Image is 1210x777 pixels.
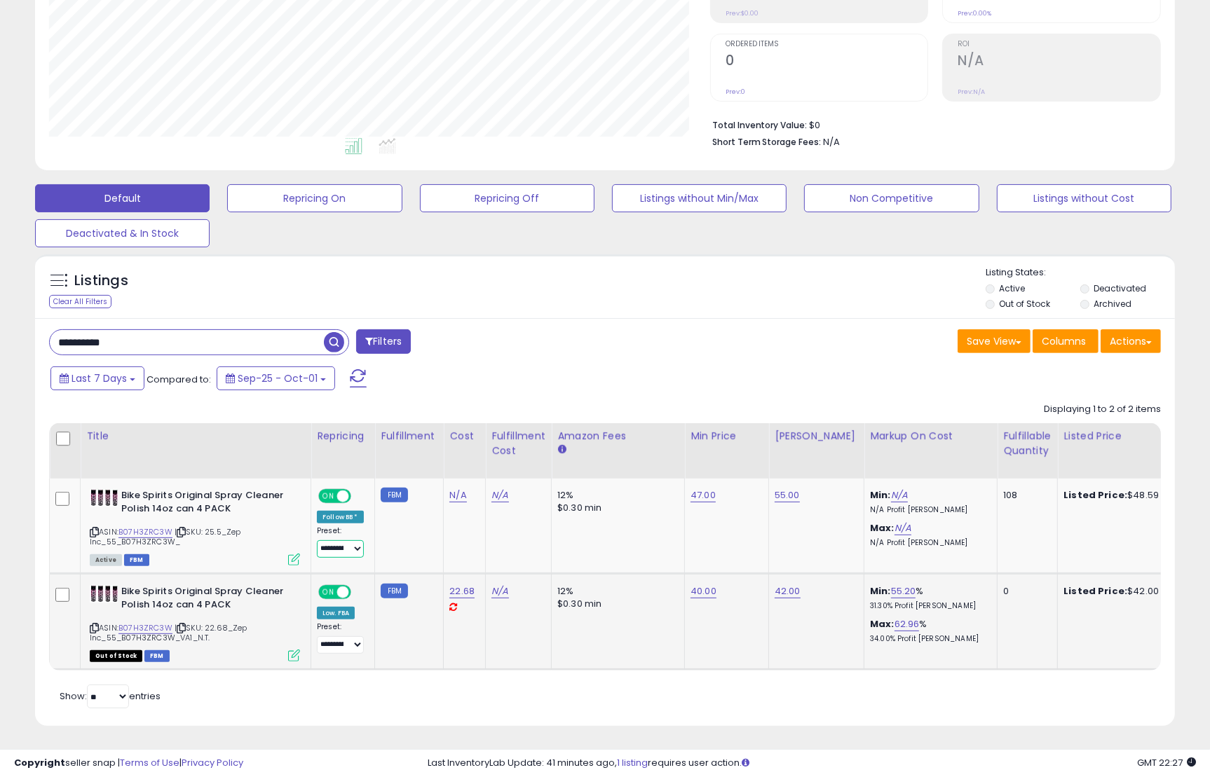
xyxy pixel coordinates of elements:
[895,617,920,631] a: 62.96
[491,584,508,598] a: N/A
[997,184,1171,212] button: Listings without Cost
[775,429,858,443] div: [PERSON_NAME]
[612,184,787,212] button: Listings without Min/Max
[120,756,179,769] a: Terms of Use
[1003,585,1047,598] div: 0
[121,489,292,518] b: Bike Spirits Original Spray Cleaner Polish 14oz can 4 PACK
[14,757,243,770] div: seller snap | |
[891,584,916,598] a: 55.20
[557,489,674,502] div: 12%
[227,184,402,212] button: Repricing On
[1101,329,1161,353] button: Actions
[118,526,172,538] a: B07H3ZRC3W
[72,371,127,385] span: Last 7 Days
[557,585,674,598] div: 12%
[958,88,985,96] small: Prev: N/A
[1003,489,1047,502] div: 108
[958,329,1031,353] button: Save View
[349,586,372,598] span: OFF
[74,271,128,291] h5: Listings
[217,366,335,390] button: Sep-25 - Oct-01
[870,505,986,515] p: N/A Profit [PERSON_NAME]
[870,584,891,598] b: Min:
[557,502,674,514] div: $0.30 min
[1094,282,1147,294] label: Deactivated
[317,622,364,654] div: Preset:
[775,584,801,598] a: 42.00
[870,585,986,611] div: %
[804,184,979,212] button: Non Competitive
[49,295,111,308] div: Clear All Filters
[726,41,928,48] span: Ordered Items
[726,9,759,18] small: Prev: $0.00
[35,219,210,247] button: Deactivated & In Stock
[381,429,437,443] div: Fulfillment
[147,373,211,386] span: Compared to:
[870,488,891,502] b: Min:
[182,756,243,769] a: Privacy Policy
[557,429,679,443] div: Amazon Fees
[90,489,300,564] div: ASIN:
[891,488,908,502] a: N/A
[317,511,364,523] div: Follow BB *
[420,184,594,212] button: Repricing Off
[349,490,372,502] span: OFF
[144,650,170,662] span: FBM
[35,184,210,212] button: Default
[870,618,986,644] div: %
[90,585,118,603] img: 51tBEaxZzOL._SL40_.jpg
[617,756,648,769] a: 1 listing
[958,41,1160,48] span: ROI
[1044,403,1161,416] div: Displaying 1 to 2 of 2 items
[712,116,1150,132] li: $0
[1063,429,1185,443] div: Listed Price
[491,429,545,458] div: Fulfillment Cost
[86,429,305,443] div: Title
[118,622,172,634] a: B07H3ZRC3W
[317,429,369,443] div: Repricing
[1033,329,1099,353] button: Columns
[775,488,800,502] a: 55.00
[999,298,1050,310] label: Out of Stock
[864,423,998,479] th: The percentage added to the cost of goods (COGS) that forms the calculator for Min & Max prices.
[1063,585,1180,598] div: $42.00
[90,489,118,507] img: 51tBEaxZzOL._SL40_.jpg
[870,538,986,548] p: N/A Profit [PERSON_NAME]
[1042,334,1086,348] span: Columns
[691,488,716,502] a: 47.00
[691,429,763,443] div: Min Price
[381,488,408,502] small: FBM
[726,53,928,71] h2: 0
[691,584,716,598] a: 40.00
[14,756,65,769] strong: Copyright
[381,584,408,598] small: FBM
[712,119,808,131] b: Total Inventory Value:
[999,282,1025,294] label: Active
[449,429,480,443] div: Cost
[870,634,986,644] p: 34.00% Profit [PERSON_NAME]
[428,757,1196,770] div: Last InventoryLab Update: 41 minutes ago, requires user action.
[986,266,1175,280] p: Listing States:
[958,9,991,18] small: Prev: 0.00%
[1137,756,1196,769] span: 2025-10-9 22:27 GMT
[712,136,822,148] b: Short Term Storage Fees:
[449,584,475,598] a: 22.68
[1003,429,1052,458] div: Fulfillable Quantity
[90,554,122,566] span: All listings currently available for purchase on Amazon
[90,622,247,643] span: | SKU: 22.68_Zep Inc_55_B07H3ZRC3W_VA1_N.T.
[870,429,991,443] div: Markup on Cost
[1063,489,1180,502] div: $48.59
[121,585,292,614] b: Bike Spirits Original Spray Cleaner Polish 14oz can 4 PACK
[317,526,364,558] div: Preset:
[320,586,337,598] span: ON
[356,329,411,354] button: Filters
[895,521,911,535] a: N/A
[90,650,142,662] span: All listings that are currently out of stock and unavailable for purchase on Amazon
[870,617,895,631] b: Max:
[870,601,986,611] p: 31.30% Profit [PERSON_NAME]
[491,488,508,502] a: N/A
[557,598,674,610] div: $0.30 min
[449,488,466,502] a: N/A
[1094,298,1132,310] label: Archived
[60,689,161,703] span: Show: entries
